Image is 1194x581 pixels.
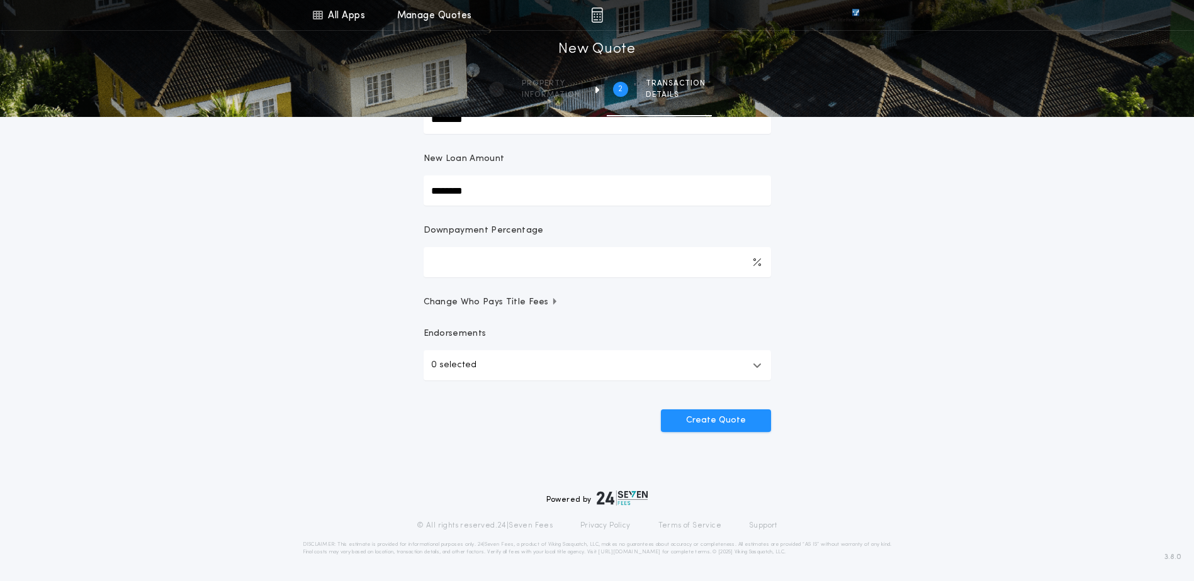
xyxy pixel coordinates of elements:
a: Privacy Policy [580,521,631,531]
h1: New Quote [558,40,635,60]
span: information [522,90,580,100]
button: 0 selected [424,350,771,380]
p: New Loan Amount [424,153,505,165]
p: 0 selected [431,358,476,373]
img: vs-icon [829,9,882,21]
a: Support [749,521,777,531]
input: Downpayment Percentage [424,247,771,277]
input: New Loan Amount [424,175,771,206]
span: 3.8.0 [1164,551,1181,563]
img: img [591,8,603,23]
button: Create Quote [661,409,771,432]
p: © All rights reserved. 24|Seven Fees [417,521,553,531]
h2: 2 [618,84,622,94]
input: Sale Price [424,104,771,134]
a: [URL][DOMAIN_NAME] [598,550,660,555]
span: Transaction [646,79,706,89]
p: DISCLAIMER: This estimate is provided for informational purposes only. 24|Seven Fees, a product o... [303,541,892,556]
img: logo [597,490,648,506]
span: Property [522,79,580,89]
a: Terms of Service [658,521,721,531]
span: details [646,90,706,100]
span: Change Who Pays Title Fees [424,296,559,309]
p: Endorsements [424,328,771,340]
button: Change Who Pays Title Fees [424,296,771,309]
p: Downpayment Percentage [424,224,544,237]
div: Powered by [546,490,648,506]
